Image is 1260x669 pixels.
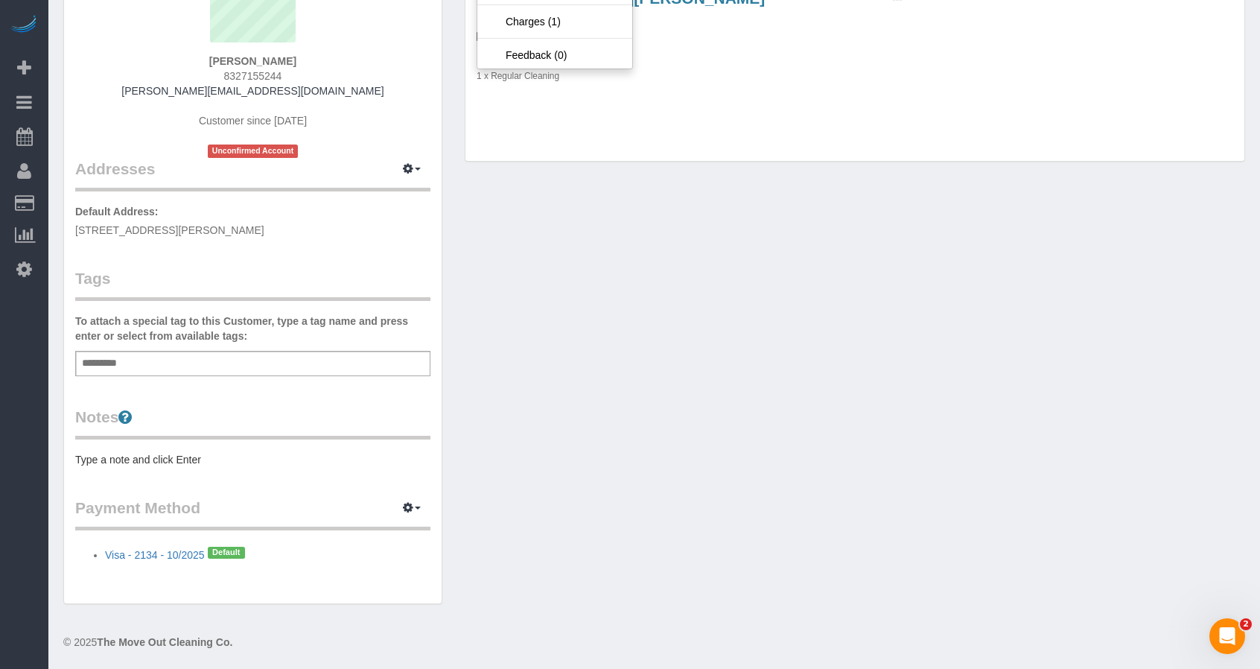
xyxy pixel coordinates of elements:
[75,224,264,236] span: [STREET_ADDRESS][PERSON_NAME]
[75,497,430,530] legend: Payment Method
[224,70,282,82] span: 8327155244
[105,549,205,561] a: Visa - 2134 - 10/2025
[208,547,245,559] span: Default
[477,71,559,81] small: 1 x Regular Cleaning
[63,635,1245,650] div: © 2025
[199,115,307,127] span: Customer since [DATE]
[477,49,844,62] h4: [DATE]-[DATE] Sq Ft
[97,636,232,648] strong: The Move Out Cleaning Co.
[9,15,39,36] img: Automaid Logo
[1240,618,1252,630] span: 2
[477,12,632,31] a: Charges (1)
[477,45,632,65] a: Feedback (0)
[75,452,430,467] pre: Type a note and click Enter
[75,314,430,343] label: To attach a special tag to this Customer, type a tag name and press enter or select from availabl...
[121,85,384,97] a: [PERSON_NAME][EMAIL_ADDRESS][DOMAIN_NAME]
[75,267,430,301] legend: Tags
[1209,618,1245,654] iframe: Intercom live chat
[75,406,430,440] legend: Notes
[477,28,844,43] p: One Time
[208,145,299,157] span: Unconfirmed Account
[75,204,159,219] label: Default Address:
[209,55,296,67] strong: [PERSON_NAME]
